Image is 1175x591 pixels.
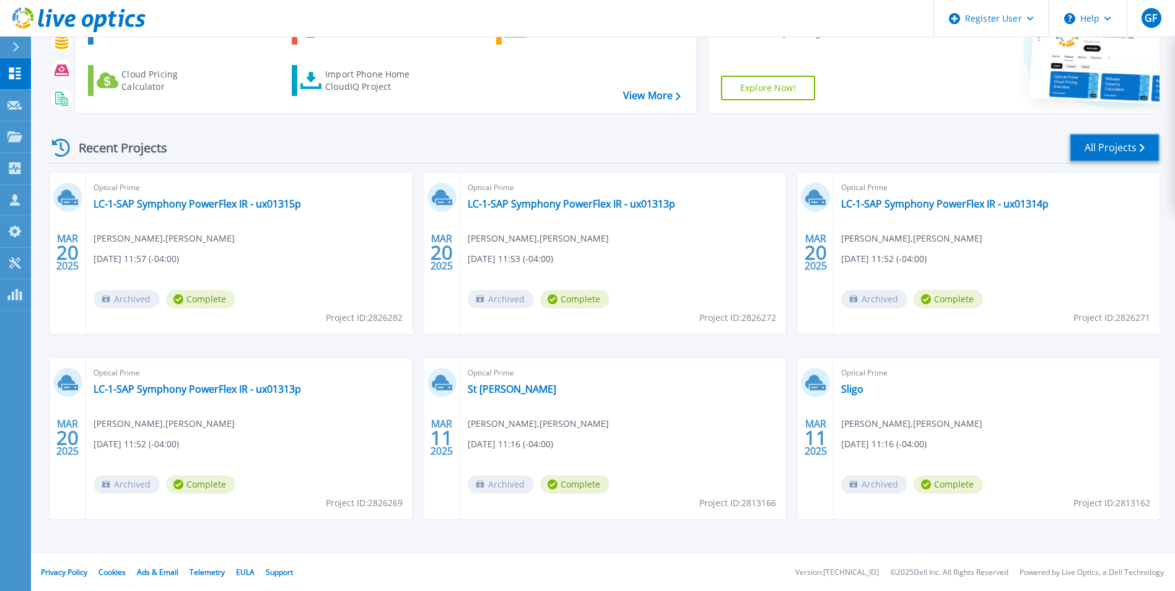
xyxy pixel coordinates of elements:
span: [DATE] 11:16 (-04:00) [841,437,927,451]
span: Project ID: 2826271 [1073,311,1150,325]
span: [DATE] 11:57 (-04:00) [94,252,179,266]
span: 11 [805,432,827,443]
span: Optical Prime [468,181,779,195]
span: Archived [468,290,534,309]
span: [PERSON_NAME] , [PERSON_NAME] [468,417,609,431]
div: MAR 2025 [804,230,828,275]
li: © 2025 Dell Inc. All Rights Reserved [890,569,1008,577]
span: 20 [56,247,79,258]
span: Complete [540,290,609,309]
a: LC-1-SAP Symphony PowerFlex IR - ux01313p [94,383,301,395]
div: Import Phone Home CloudIQ Project [325,68,422,93]
span: [DATE] 11:52 (-04:00) [841,252,927,266]
a: LC-1-SAP Symphony PowerFlex IR - ux01313p [468,198,675,210]
a: View More [623,90,681,102]
span: Complete [914,475,983,494]
span: Optical Prime [94,181,404,195]
a: Explore Now! [721,76,815,100]
span: Project ID: 2813166 [699,496,776,510]
span: Optical Prime [94,366,404,380]
span: Project ID: 2813162 [1073,496,1150,510]
a: LC-1-SAP Symphony PowerFlex IR - ux01314p [841,198,1049,210]
span: Archived [841,290,907,309]
span: Archived [94,475,160,494]
a: Telemetry [190,567,225,577]
span: Complete [914,290,983,309]
div: MAR 2025 [430,230,453,275]
a: Cookies [98,567,126,577]
a: Cloud Pricing Calculator [88,65,226,96]
span: Complete [540,475,609,494]
span: Complete [166,475,235,494]
span: 20 [430,247,453,258]
li: Powered by Live Optics, a Dell Technology [1020,569,1164,577]
span: Project ID: 2826282 [326,311,403,325]
a: LC-1-SAP Symphony PowerFlex IR - ux01315p [94,198,301,210]
span: Optical Prime [841,181,1152,195]
span: [PERSON_NAME] , [PERSON_NAME] [841,417,982,431]
span: [DATE] 11:53 (-04:00) [468,252,553,266]
a: Sligo [841,383,863,395]
span: [DATE] 11:16 (-04:00) [468,437,553,451]
span: [PERSON_NAME] , [PERSON_NAME] [94,417,235,431]
a: EULA [236,567,255,577]
span: Project ID: 2826272 [699,311,776,325]
span: 20 [805,247,827,258]
span: [DATE] 11:52 (-04:00) [94,437,179,451]
a: Privacy Policy [41,567,87,577]
li: Version: [TECHNICAL_ID] [795,569,879,577]
span: 20 [56,432,79,443]
span: Optical Prime [841,366,1152,380]
span: Archived [468,475,534,494]
span: Optical Prime [468,366,779,380]
a: Support [266,567,293,577]
div: MAR 2025 [56,415,79,460]
div: Cloud Pricing Calculator [121,68,221,93]
div: MAR 2025 [804,415,828,460]
span: Complete [166,290,235,309]
span: Archived [94,290,160,309]
a: St [PERSON_NAME] [468,383,556,395]
span: GF [1145,13,1157,23]
a: Ads & Email [137,567,178,577]
span: [PERSON_NAME] , [PERSON_NAME] [841,232,982,245]
span: [PERSON_NAME] , [PERSON_NAME] [468,232,609,245]
span: Project ID: 2826269 [326,496,403,510]
div: MAR 2025 [430,415,453,460]
span: 11 [430,432,453,443]
a: All Projects [1070,134,1160,162]
span: Archived [841,475,907,494]
div: MAR 2025 [56,230,79,275]
div: Recent Projects [48,133,184,163]
span: [PERSON_NAME] , [PERSON_NAME] [94,232,235,245]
